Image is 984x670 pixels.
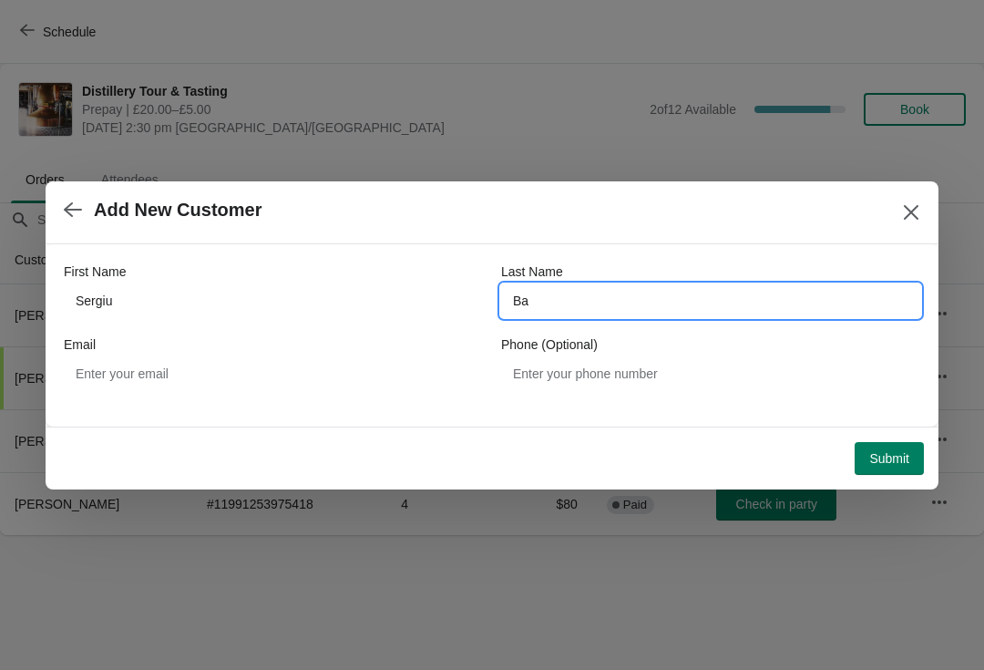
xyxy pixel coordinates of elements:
[64,284,483,317] input: John
[501,284,920,317] input: Smith
[501,335,598,354] label: Phone (Optional)
[94,200,261,221] h2: Add New Customer
[501,263,563,281] label: Last Name
[895,196,928,229] button: Close
[869,451,909,466] span: Submit
[855,442,924,475] button: Submit
[64,263,126,281] label: First Name
[501,357,920,390] input: Enter your phone number
[64,357,483,390] input: Enter your email
[64,335,96,354] label: Email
